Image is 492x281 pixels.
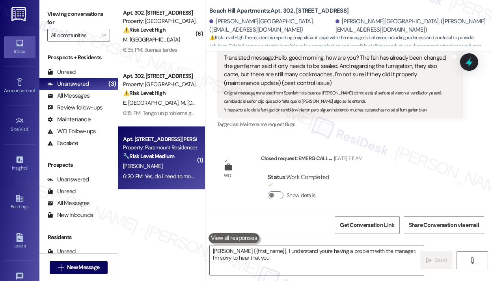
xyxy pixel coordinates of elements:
[4,153,35,174] a: Insights •
[123,72,196,80] div: Apt. 302, [STREET_ADDRESS]
[47,211,93,219] div: New Inbounds
[123,143,196,152] div: Property: Paramount Residences
[268,171,329,189] div: : Work Completed
[51,29,97,41] input: All communities
[123,173,347,180] div: 6:20 PM: Yes, do i need to move my car? May sound like a dumb question but I rather not assume.
[106,78,118,90] div: (3)
[47,175,89,184] div: Unanswered
[123,99,181,106] span: E. [GEOGRAPHIC_DATA]
[209,34,492,59] span: : The resident is reporting a significant issue with the manager's behavior, including rudeness a...
[123,109,382,117] div: 6:15 PM: Tengo un problema grandísimo con el manager. El no se deja hablar no me da soluciones y ...
[39,233,118,241] div: Residents
[181,99,237,106] span: M. [GEOGRAPHIC_DATA]
[335,17,486,34] div: [PERSON_NAME][GEOGRAPHIC_DATA]. ([PERSON_NAME][EMAIL_ADDRESS][DOMAIN_NAME])
[123,9,196,17] div: Apt. 302, [STREET_ADDRESS]
[47,187,76,196] div: Unread
[335,216,399,234] button: Get Conversation Link
[217,119,463,130] div: Tagged as:
[4,231,35,252] a: Leads
[47,115,91,124] div: Maintenance
[224,54,451,88] div: Translated message: Hello, good morning, how are you? The fan has already been changed, the gentl...
[47,104,102,112] div: Review follow-ups
[285,121,295,128] span: Bugs
[27,164,28,170] span: •
[123,36,180,43] span: M. [GEOGRAPHIC_DATA]
[123,80,196,89] div: Property: [GEOGRAPHIC_DATA] Apartments
[469,257,475,264] i: 
[11,7,28,21] img: ResiDesk Logo
[4,192,35,213] a: Buildings
[420,251,453,269] button: Send
[47,247,76,256] div: Unread
[435,256,447,264] span: Send
[123,26,166,33] strong: ⚠️ Risk Level: High
[426,257,432,264] i: 
[210,245,424,275] textarea: [PERSON_NAME] {{first_name}}, I understand you're having a problem with the manager. I'm
[123,162,162,170] span: [PERSON_NAME]
[268,173,285,181] b: Status
[123,153,174,160] strong: 🔧 Risk Level: Medium
[409,221,479,229] span: Share Conversation via email
[332,154,363,162] div: [DATE] 7:11 AM
[4,114,35,136] a: Site Visit •
[39,53,118,62] div: Prospects + Residents
[28,125,30,131] span: •
[123,89,166,96] strong: ⚠️ Risk Level: High
[209,34,243,41] strong: ⚠️ Risk Level: High
[240,121,285,128] span: Maintenance request ,
[101,32,106,38] i: 
[123,17,196,25] div: Property: [GEOGRAPHIC_DATA] Apartments
[47,127,96,136] div: WO Follow-ups
[340,221,394,229] span: Get Conversation Link
[123,135,196,143] div: Apt. [STREET_ADDRESS][PERSON_NAME]
[224,90,441,113] sub: Original message, translated from Spanish : Hola buenos [PERSON_NAME] cómo está, si señora si vie...
[39,161,118,169] div: Prospects
[35,87,36,92] span: •
[47,80,89,88] div: Unanswered
[261,154,362,165] div: Closed request: EMERG CALL ...
[47,199,89,207] div: All Messages
[47,8,110,29] label: Viewing conversations for
[404,216,484,234] button: Share Conversation via email
[209,7,348,15] b: Beach Hill Apartments: Apt. 302, [STREET_ADDRESS]
[50,261,108,274] button: New Message
[47,68,76,76] div: Unread
[123,46,177,53] div: 6:35 PM: Buenas tardes
[224,172,231,180] div: WO
[47,139,78,147] div: Escalate
[4,36,35,58] a: Inbox
[47,92,89,100] div: All Messages
[67,263,99,272] span: New Message
[209,17,334,34] div: [PERSON_NAME][GEOGRAPHIC_DATA]. ([EMAIL_ADDRESS][DOMAIN_NAME])
[58,264,64,271] i: 
[287,191,316,200] label: Show details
